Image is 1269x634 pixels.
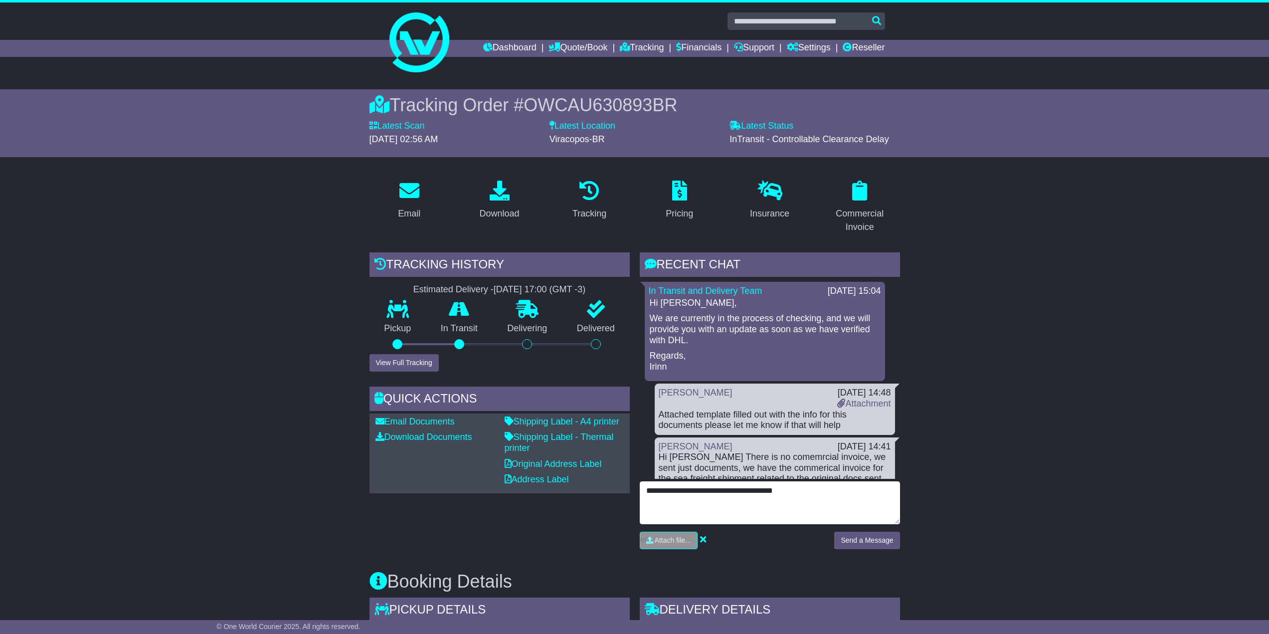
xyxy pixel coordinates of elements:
div: Pickup Details [369,598,630,625]
a: [PERSON_NAME] [659,441,732,451]
a: Financials [676,40,722,57]
div: Tracking [572,207,606,220]
span: InTransit - Controllable Clearance Delay [729,134,889,144]
a: Pricing [659,177,700,224]
p: We are currently in the process of checking, and we will provide you with an update as soon as we... [650,313,880,346]
p: Delivering [493,323,562,334]
h3: Booking Details [369,572,900,592]
p: Regards, Irinn [650,351,880,372]
label: Latest Status [729,121,793,132]
span: Viracopos-BR [549,134,605,144]
a: Reseller [843,40,885,57]
a: In Transit and Delivery Team [649,286,762,296]
div: [DATE] 14:48 [837,388,891,399]
p: Delivered [562,323,630,334]
div: Estimated Delivery - [369,284,630,295]
a: Attachment [837,399,891,409]
div: Attached template filled out with the info for this documents please let me know if that will help [659,410,891,431]
a: Tracking [620,40,664,57]
span: [DATE] 02:56 AM [369,134,438,144]
a: Insurance [743,177,796,224]
div: Quick Actions [369,387,630,414]
div: Tracking history [369,252,630,279]
div: RECENT CHAT [640,252,900,279]
a: Download Documents [375,432,472,442]
div: Insurance [750,207,789,220]
div: Email [398,207,420,220]
a: Address Label [505,474,569,484]
a: Original Address Label [505,459,602,469]
span: © One World Courier 2025. All rights reserved. [216,623,361,631]
a: Tracking [566,177,613,224]
button: View Full Tracking [369,354,439,372]
div: Pricing [666,207,693,220]
p: Pickup [369,323,426,334]
a: Shipping Label - Thermal printer [505,432,614,453]
label: Latest Scan [369,121,425,132]
div: Delivery Details [640,598,900,625]
div: [DATE] 17:00 (GMT -3) [494,284,585,295]
p: In Transit [426,323,493,334]
a: Shipping Label - A4 printer [505,417,619,426]
label: Latest Location [549,121,615,132]
div: [DATE] 15:04 [828,286,881,297]
div: Download [479,207,519,220]
span: OWCAU630893BR [524,95,677,115]
div: [DATE] 14:41 [838,441,891,452]
a: [PERSON_NAME] [659,388,732,398]
a: Settings [787,40,831,57]
div: Tracking Order # [369,94,900,116]
a: Download [473,177,526,224]
a: Email [391,177,427,224]
div: Commercial Invoice [826,207,894,234]
a: Dashboard [483,40,537,57]
a: Support [734,40,774,57]
a: Email Documents [375,417,455,426]
p: Hi [PERSON_NAME], [650,298,880,309]
div: Hi [PERSON_NAME] There is no comemrcial invoice, we sent just documents, we have the commerical i... [659,452,891,495]
a: Commercial Invoice [820,177,900,237]
a: Quote/Book [548,40,607,57]
button: Send a Message [834,532,900,549]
